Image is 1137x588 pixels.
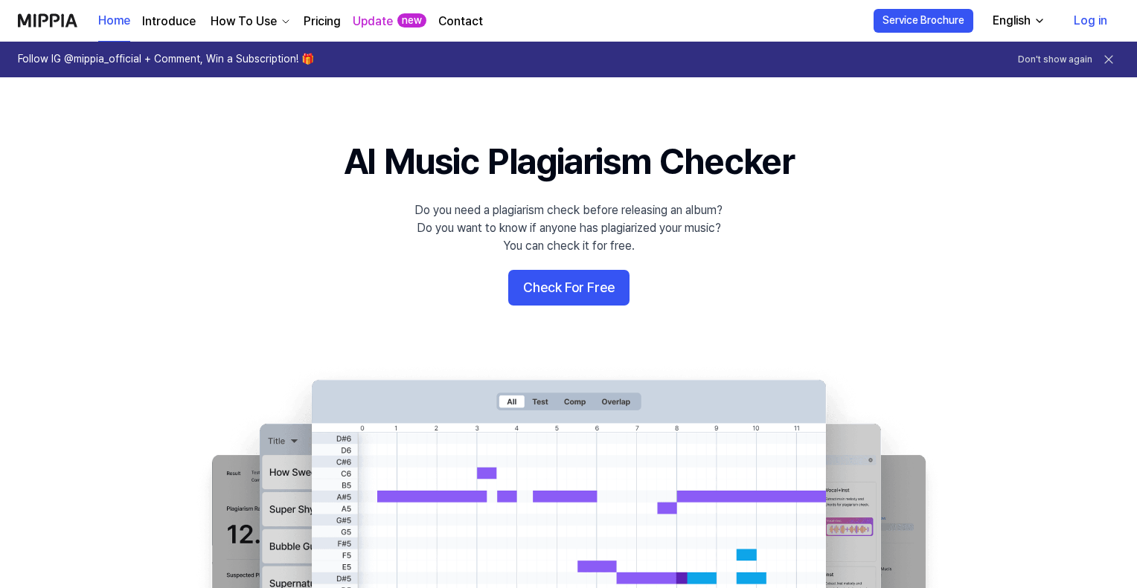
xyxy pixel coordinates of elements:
h1: Follow IG @mippia_official + Comment, Win a Subscription! 🎁 [18,52,314,67]
a: Home [98,1,130,42]
a: Pricing [304,13,341,30]
div: Do you need a plagiarism check before releasing an album? Do you want to know if anyone has plagi... [414,201,723,255]
div: How To Use [208,13,280,30]
button: Service Brochure [874,9,973,33]
button: English [981,6,1054,36]
a: Introduce [142,13,196,30]
button: How To Use [208,13,292,30]
a: Update [353,13,393,30]
a: Contact [438,13,483,30]
button: Don't show again [1018,54,1092,66]
button: Check For Free [508,270,630,306]
div: English [990,12,1034,30]
h1: AI Music Plagiarism Checker [344,137,794,187]
div: new [397,13,426,28]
